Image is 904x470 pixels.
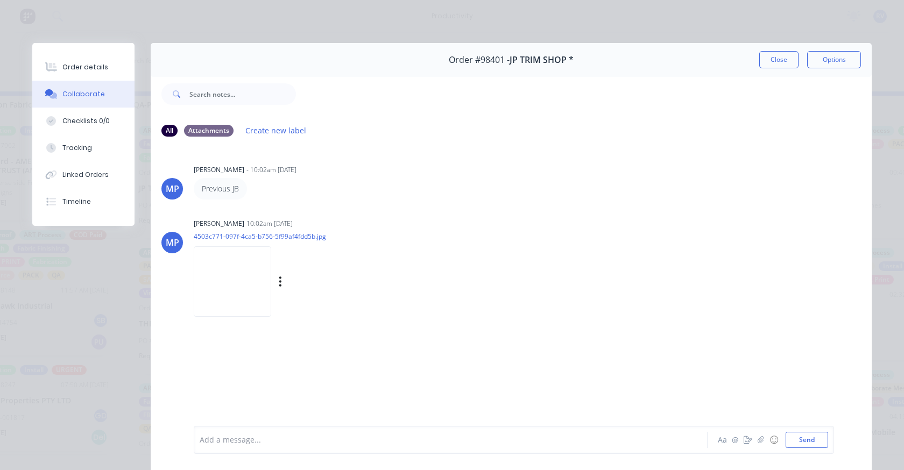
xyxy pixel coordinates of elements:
[62,62,108,72] div: Order details
[62,89,105,99] div: Collaborate
[32,108,135,134] button: Checklists 0/0
[194,232,391,241] p: 4503c771-097f-4ca5-b756-5f99af4fdd5b.jpg
[161,125,178,137] div: All
[202,183,239,194] p: Previous JB
[194,165,244,175] div: [PERSON_NAME]
[189,83,296,105] input: Search notes...
[32,188,135,215] button: Timeline
[62,197,91,206] div: Timeline
[166,236,179,249] div: MP
[194,219,244,229] div: [PERSON_NAME]
[32,54,135,81] button: Order details
[166,182,179,195] div: MP
[807,51,861,68] button: Options
[786,432,828,448] button: Send
[716,433,729,446] button: Aa
[246,165,296,175] div: - 10:02am [DATE]
[767,433,780,446] button: ☺
[32,161,135,188] button: Linked Orders
[510,55,574,65] span: JP TRIM SHOP *
[32,81,135,108] button: Collaborate
[449,55,510,65] span: Order #98401 -
[729,433,741,446] button: @
[184,125,234,137] div: Attachments
[32,134,135,161] button: Tracking
[62,116,110,126] div: Checklists 0/0
[62,143,92,153] div: Tracking
[240,123,312,138] button: Create new label
[759,51,799,68] button: Close
[62,170,109,180] div: Linked Orders
[246,219,293,229] div: 10:02am [DATE]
